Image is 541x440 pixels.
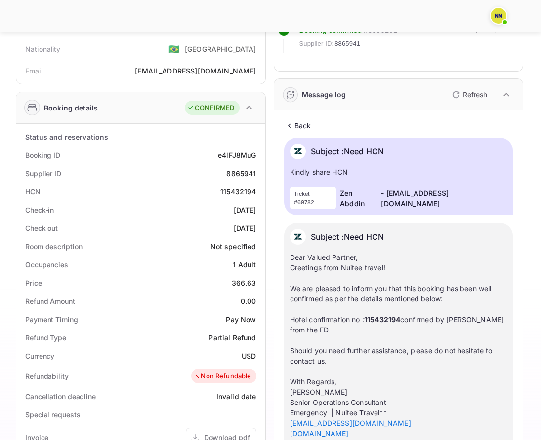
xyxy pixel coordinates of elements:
[187,103,234,113] div: CONFIRMED
[299,39,334,49] span: Supplier ID:
[25,241,82,252] div: Room description
[381,188,507,209] p: - [EMAIL_ADDRESS][DOMAIN_NAME]
[290,229,306,245] img: AwvSTEc2VUhQAAAAAElFTkSuQmCC
[194,371,251,381] div: Non Refundable
[334,39,360,49] span: 8865941
[25,150,60,160] div: Booking ID
[25,44,61,54] div: Nationality
[135,66,256,76] div: [EMAIL_ADDRESS][DOMAIN_NAME]
[25,278,42,288] div: Price
[25,132,108,142] div: Status and reservations
[311,144,384,159] p: Subject : Need HCN
[25,391,96,402] div: Cancellation deadline
[294,120,311,131] p: Back
[25,371,69,381] div: Refundability
[294,190,333,206] p: Ticket #69782
[290,167,507,177] p: Kindly share HCN
[220,186,256,197] div: 115432194
[25,186,41,197] div: HCN
[226,168,256,179] div: 8865941
[218,150,256,160] div: e4lFJ8MuG
[25,223,58,233] div: Check out
[302,89,346,100] div: Message log
[25,332,66,343] div: Refund Type
[210,241,256,252] div: Not specified
[216,391,256,402] div: Invalid date
[233,259,256,270] div: 1 Adult
[290,387,507,439] p: [PERSON_NAME] Senior Operations Consultant Emergency | Nuitee Travel**
[25,259,68,270] div: Occupancies
[311,229,384,245] p: Subject : Need HCN
[25,168,61,179] div: Supplier ID
[290,144,306,159] img: AwvSTEc2VUhQAAAAAElFTkSuQmCC
[168,40,180,58] span: United States
[446,87,491,103] button: Refresh
[340,188,379,209] p: Zen Abddin
[185,44,256,54] div: [GEOGRAPHIC_DATA]
[234,223,256,233] div: [DATE]
[25,296,75,306] div: Refund Amount
[208,332,256,343] div: Partial Refund
[44,103,98,113] div: Booking details
[25,66,42,76] div: Email
[242,351,256,361] div: USD
[25,314,78,325] div: Payment Timing
[226,314,256,325] div: Pay Now
[25,205,54,215] div: Check-in
[25,351,54,361] div: Currency
[290,419,411,427] a: [EMAIL_ADDRESS][DOMAIN_NAME]
[25,409,80,420] div: Special requests
[476,25,515,53] div: [DATE] 18:21
[463,89,487,100] p: Refresh
[234,205,256,215] div: [DATE]
[241,296,256,306] div: 0.00
[232,278,256,288] div: 366.63
[290,252,507,439] div: Dear Valued Partner, Greetings from Nuitee travel! We are pleased to inform you that this booking...
[290,429,349,438] a: [DOMAIN_NAME]
[364,315,400,324] strong: 115432194
[491,8,506,24] img: N/A N/A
